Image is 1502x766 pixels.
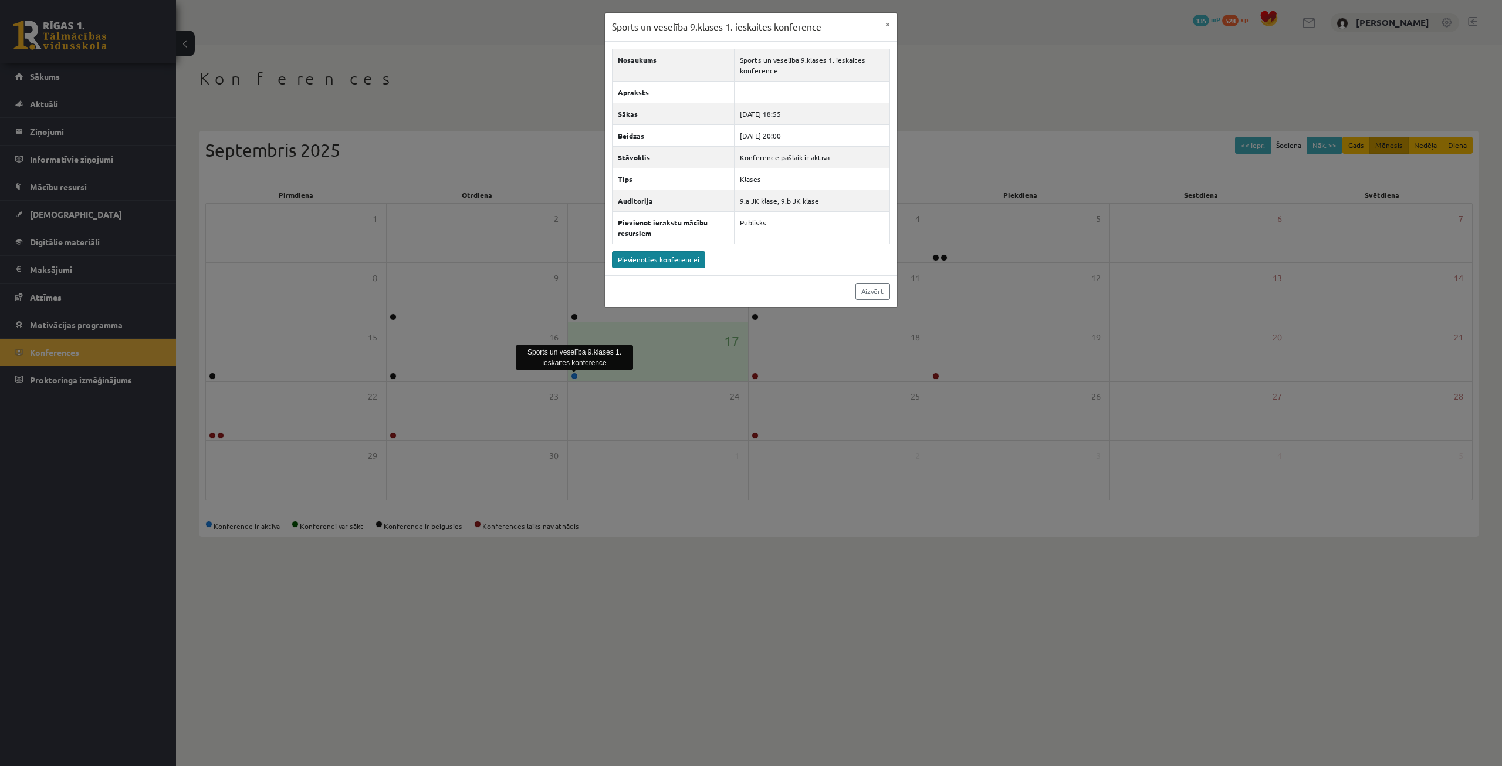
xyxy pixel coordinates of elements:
td: Klases [734,168,889,190]
th: Sākas [613,103,735,124]
th: Auditorija [613,190,735,211]
a: Aizvērt [855,283,890,300]
h3: Sports un veselība 9.klases 1. ieskaites konference [612,20,821,34]
th: Stāvoklis [613,146,735,168]
a: Pievienoties konferencei [612,251,705,268]
td: Sports un veselība 9.klases 1. ieskaites konference [734,49,889,81]
td: Konference pašlaik ir aktīva [734,146,889,168]
button: × [878,13,897,35]
td: [DATE] 20:00 [734,124,889,146]
div: Sports un veselība 9.klases 1. ieskaites konference [516,345,633,370]
td: 9.a JK klase, 9.b JK klase [734,190,889,211]
td: [DATE] 18:55 [734,103,889,124]
td: Publisks [734,211,889,244]
th: Beidzas [613,124,735,146]
th: Apraksts [613,81,735,103]
th: Pievienot ierakstu mācību resursiem [613,211,735,244]
th: Tips [613,168,735,190]
th: Nosaukums [613,49,735,81]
